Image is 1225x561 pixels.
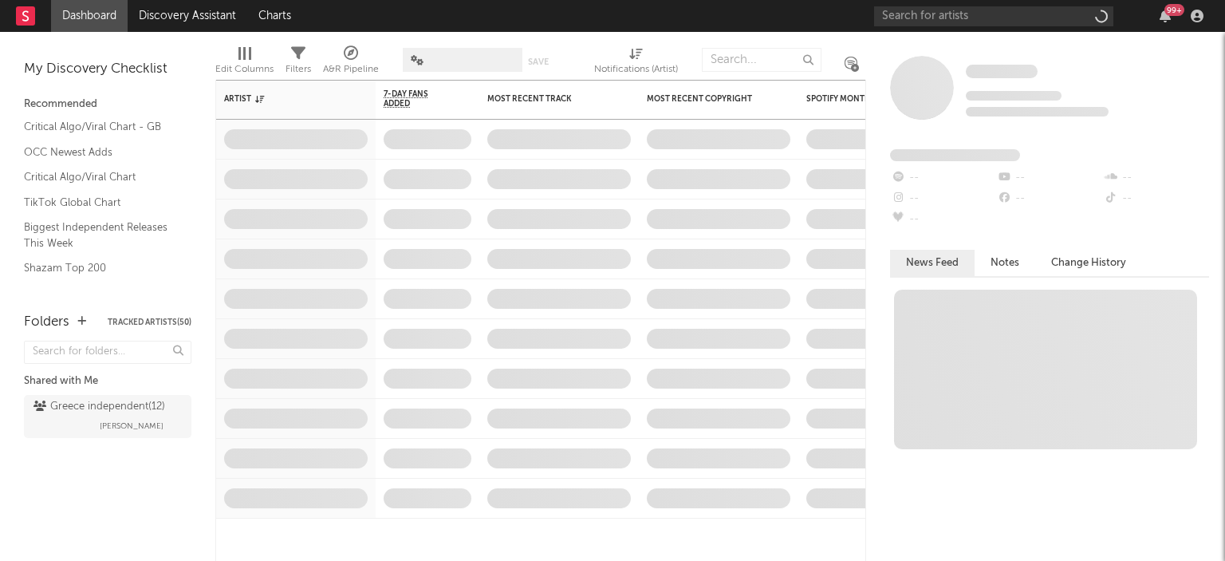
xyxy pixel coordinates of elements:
div: 99 + [1164,4,1184,16]
a: Greece independent(12)[PERSON_NAME] [24,395,191,438]
div: Most Recent Track [487,94,607,104]
div: Greece independent ( 12 ) [33,397,165,417]
div: -- [890,188,996,209]
div: Filters [286,40,311,86]
a: Critical Algo/Viral Chart [24,168,175,186]
div: Artist [224,94,344,104]
div: Filters [286,60,311,79]
div: Spotify Monthly Listeners [806,94,926,104]
div: -- [996,188,1102,209]
a: Shazam Top 200 [24,259,175,277]
a: Some Artist [966,64,1038,80]
div: Recommended [24,95,191,114]
input: Search for folders... [24,341,191,364]
button: Notes [975,250,1035,276]
div: Edit Columns [215,60,274,79]
div: Notifications (Artist) [594,40,678,86]
div: Most Recent Copyright [647,94,766,104]
div: My Discovery Checklist [24,60,191,79]
div: Notifications (Artist) [594,60,678,79]
span: Tracking Since: [DATE] [966,91,1062,101]
div: A&R Pipeline [323,40,379,86]
div: -- [1103,168,1209,188]
a: TikTok Global Chart [24,194,175,211]
span: Some Artist [966,65,1038,78]
div: -- [890,168,996,188]
button: 99+ [1160,10,1171,22]
div: -- [890,209,996,230]
button: Tracked Artists(50) [108,318,191,326]
button: Save [528,57,549,66]
span: [PERSON_NAME] [100,417,163,436]
button: News Feed [890,250,975,276]
a: OCC Newest Adds [24,144,175,161]
span: 0 fans last week [966,107,1109,117]
div: -- [996,168,1102,188]
div: A&R Pipeline [323,60,379,79]
a: Biggest Independent Releases This Week [24,219,175,251]
a: Critical Algo/Viral Chart - GB [24,118,175,136]
div: Edit Columns [215,40,274,86]
span: Fans Added by Platform [890,149,1020,161]
input: Search for artists [874,6,1113,26]
div: Shared with Me [24,372,191,391]
span: 7-Day Fans Added [384,89,447,109]
div: Folders [24,313,69,332]
input: Search... [702,48,821,72]
div: -- [1103,188,1209,209]
button: Change History [1035,250,1142,276]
